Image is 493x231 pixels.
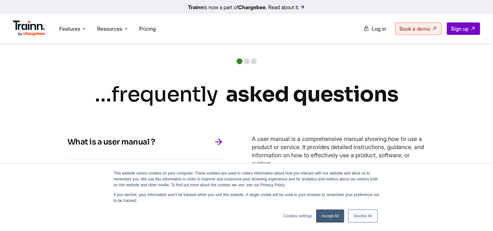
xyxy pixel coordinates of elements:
[316,209,344,223] a: Accept All
[67,137,155,147] h4: What is a user manual ?
[348,209,377,223] a: Decline All
[395,23,442,35] a: Book a demo
[114,170,380,188] p: This website stores cookies on your computer. These cookies are used to collect information about...
[447,23,480,35] a: Sign up
[97,25,122,32] span: Resources
[238,4,266,10] b: Chargebee
[283,213,312,219] a: Cookies settings
[139,25,156,32] a: Pricing
[451,25,469,32] span: Sign up
[114,192,380,204] p: If you decline, your information won’t be tracked when you visit this website. A single cookie wi...
[252,135,426,168] p: A user manual is a comprehensive manual showing how to use a product or service. It provides deta...
[111,81,218,108] i: frequently
[359,23,390,35] a: Log in
[94,80,399,109] div: …
[372,25,386,32] span: Log in
[59,25,80,32] span: Features
[188,4,204,10] b: Trainn
[13,21,45,36] img: Trainn Logo
[399,25,430,32] span: Book a demo
[226,81,399,108] b: asked questions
